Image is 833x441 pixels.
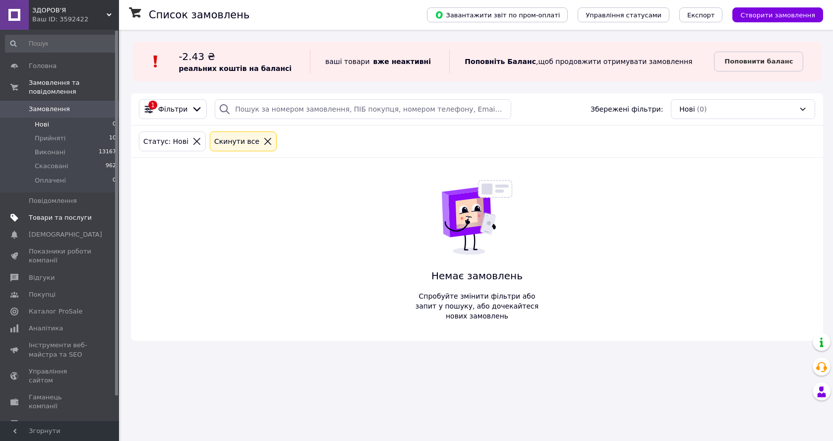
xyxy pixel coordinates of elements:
span: Завантажити звіт по пром-оплаті [435,10,560,19]
span: Прийняті [35,134,65,143]
b: Поповнити баланс [724,58,793,65]
span: Аналітика [29,324,63,333]
img: :exclamation: [148,54,163,69]
div: ваші товари [310,50,449,73]
span: Покупці [29,290,56,299]
span: Гаманець компанії [29,393,92,411]
span: Каталог ProSale [29,307,82,316]
b: вже неактивні [373,58,431,65]
span: Повідомлення [29,196,77,205]
span: 10 [109,134,116,143]
span: Замовлення та повідомлення [29,78,119,96]
span: Управління сайтом [29,367,92,385]
span: Немає замовлень [412,269,542,283]
span: Товари та послуги [29,213,92,222]
span: [DEMOGRAPHIC_DATA] [29,230,102,239]
button: Створити замовлення [732,7,823,22]
span: 0 [113,176,116,185]
span: Оплачені [35,176,66,185]
span: Створити замовлення [740,11,815,19]
div: Статус: Нові [141,136,190,147]
span: Замовлення [29,105,70,114]
span: Фільтри [158,104,187,114]
span: Головна [29,62,57,70]
span: -2.43 ₴ [178,51,215,63]
div: , щоб продовжити отримувати замовлення [449,50,714,73]
input: Пошук [5,35,117,53]
div: Ваш ID: 3592422 [32,15,119,24]
span: Показники роботи компанії [29,247,92,265]
span: Управління статусами [586,11,661,19]
span: Експорт [687,11,715,19]
span: Спробуйте змінити фільтри або запит у пошуку, або дочекайтеся нових замовлень [412,291,542,321]
span: 962 [106,162,116,171]
button: Управління статусами [578,7,669,22]
span: Збережені фільтри: [591,104,663,114]
a: Поповнити баланс [714,52,803,71]
span: (0) [697,105,707,113]
span: 13167 [99,148,116,157]
div: Cкинути все [212,136,261,147]
span: Нові [35,120,49,129]
b: Поповніть Баланс [465,58,536,65]
a: Створити замовлення [722,10,823,18]
span: Нові [679,104,695,114]
span: Інструменти веб-майстра та SEO [29,341,92,359]
input: Пошук за номером замовлення, ПІБ покупця, номером телефону, Email, номером накладної [215,99,511,119]
h1: Список замовлень [149,9,249,21]
button: Експорт [679,7,723,22]
button: Завантажити звіт по пром-оплаті [427,7,568,22]
span: Маркет [29,419,54,428]
span: 0 [113,120,116,129]
span: Скасовані [35,162,68,171]
b: реальних коштів на балансі [178,64,292,72]
span: Відгуки [29,273,55,282]
span: Виконані [35,148,65,157]
span: ЗДОРОВ'Я [32,6,107,15]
